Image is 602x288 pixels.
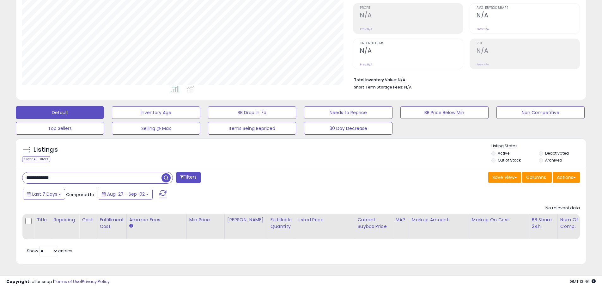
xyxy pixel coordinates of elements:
a: Terms of Use [54,279,81,285]
div: seller snap | | [6,279,110,285]
div: BB Share 24h. [532,217,555,230]
button: Items Being Repriced [208,122,296,135]
div: Min Price [189,217,222,223]
span: Profit [360,6,463,10]
span: Ordered Items [360,42,463,45]
div: Cost [82,217,94,223]
span: Avg. Buybox Share [477,6,580,10]
span: Columns [526,174,546,181]
button: Actions [553,172,580,183]
div: Clear All Filters [22,156,50,162]
div: Markup Amount [412,217,466,223]
div: Current Buybox Price [357,217,390,230]
h2: N/A [360,47,463,56]
button: 30 Day Decrease [304,122,392,135]
small: Prev: N/A [477,27,489,31]
small: Prev: N/A [477,63,489,66]
h2: N/A [477,47,580,56]
button: Last 7 Days [23,189,65,199]
div: Repricing [53,217,76,223]
label: Active [498,150,509,156]
small: Prev: N/A [360,27,372,31]
span: 2025-09-10 13:46 GMT [570,279,596,285]
button: Save View [488,172,521,183]
h2: N/A [477,12,580,20]
span: Compared to: [66,192,95,198]
small: Prev: N/A [360,63,372,66]
h2: N/A [360,12,463,20]
div: Fulfillable Quantity [270,217,292,230]
h5: Listings [33,145,58,154]
span: Aug-27 - Sep-02 [107,191,145,197]
button: BB Price Below Min [400,106,489,119]
div: Fulfillment Cost [100,217,124,230]
p: Listing States: [491,143,586,149]
span: N/A [404,84,412,90]
div: Num of Comp. [560,217,583,230]
button: Needs to Reprice [304,106,392,119]
button: Filters [176,172,201,183]
strong: Copyright [6,279,29,285]
b: Short Term Storage Fees: [354,84,403,90]
div: [PERSON_NAME] [227,217,265,223]
div: MAP [395,217,406,223]
button: Top Sellers [16,122,104,135]
div: Amazon Fees [129,217,184,223]
button: Columns [522,172,552,183]
th: The percentage added to the cost of goods (COGS) that forms the calculator for Min & Max prices. [469,214,529,239]
small: Amazon Fees. [129,223,133,229]
button: Default [16,106,104,119]
a: Privacy Policy [82,279,110,285]
label: Archived [545,157,562,163]
button: Inventory Age [112,106,200,119]
div: Title [37,217,48,223]
div: Listed Price [297,217,352,223]
div: No relevant data [545,205,580,211]
li: N/A [354,76,575,83]
span: Last 7 Days [32,191,57,197]
button: Non Competitive [496,106,585,119]
b: Total Inventory Value: [354,77,397,83]
button: Aug-27 - Sep-02 [98,189,153,199]
div: Markup on Cost [472,217,526,223]
label: Out of Stock [498,157,521,163]
span: ROI [477,42,580,45]
button: Selling @ Max [112,122,200,135]
label: Deactivated [545,150,569,156]
button: BB Drop in 7d [208,106,296,119]
span: Show: entries [27,248,72,254]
